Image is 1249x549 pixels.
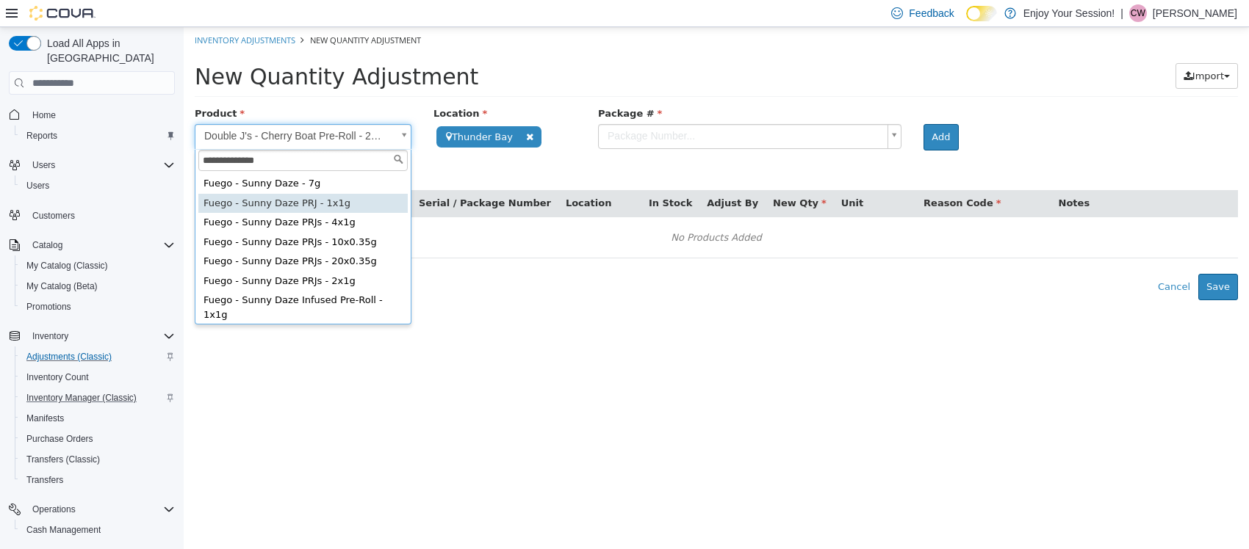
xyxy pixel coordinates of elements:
span: Transfers [26,474,63,486]
button: Transfers [15,470,181,490]
a: Customers [26,207,81,225]
span: Inventory Manager (Classic) [26,392,137,404]
span: Reports [21,127,175,145]
a: Reports [21,127,63,145]
span: Purchase Orders [26,433,93,445]
button: Promotions [15,297,181,317]
span: Inventory [32,330,68,342]
a: Inventory Count [21,368,95,386]
span: My Catalog (Beta) [21,277,175,295]
span: Manifests [26,412,64,424]
span: Inventory Count [21,368,175,386]
button: Operations [3,499,181,520]
span: Cash Management [21,521,175,539]
button: Inventory Manager (Classic) [15,388,181,408]
button: Users [26,156,61,174]
span: Adjustments (Classic) [26,351,112,363]
button: Adjustments (Classic) [15,346,181,367]
a: Home [26,106,62,124]
a: My Catalog (Beta) [21,277,104,295]
span: Feedback [909,6,954,21]
span: Purchase Orders [21,430,175,448]
span: Operations [26,501,175,518]
p: | [1120,4,1123,22]
span: Users [32,159,55,171]
a: Inventory Manager (Classic) [21,389,143,407]
a: Adjustments (Classic) [21,348,118,366]
button: Purchase Orders [15,429,181,449]
a: Transfers (Classic) [21,451,106,468]
span: My Catalog (Classic) [21,257,175,274]
button: Operations [26,501,82,518]
span: Transfers [21,471,175,489]
span: CW [1131,4,1145,22]
span: Home [26,105,175,123]
span: Inventory [26,327,175,345]
img: Cova [29,6,96,21]
span: Reports [26,130,57,142]
span: Inventory Manager (Classic) [21,389,175,407]
button: Home [3,103,181,125]
a: Cash Management [21,521,107,539]
span: Adjustments (Classic) [21,348,175,366]
span: Inventory Count [26,371,89,383]
div: Fuego - Sunny Daze PRJs - 20x0.35g [15,225,224,244]
a: Transfers [21,471,69,489]
span: Promotions [26,301,71,313]
a: My Catalog (Classic) [21,257,114,274]
input: Dark Mode [966,6,997,21]
button: Inventory [26,327,74,345]
div: Fuego - Sunny Daze PRJs - 4x1g [15,186,224,206]
p: Enjoy Your Session! [1023,4,1115,22]
span: Transfers (Classic) [26,454,100,465]
a: Promotions [21,298,77,316]
button: Cash Management [15,520,181,540]
div: Fuego - Sunny Daze PRJs - 10x0.35g [15,206,224,225]
button: My Catalog (Beta) [15,276,181,297]
div: Fuego - Sunny Daze PRJs - 2x1g [15,244,224,264]
span: Dark Mode [966,21,967,22]
span: Catalog [32,239,62,251]
button: Inventory [3,326,181,346]
span: Transfers (Classic) [21,451,175,468]
a: Users [21,177,55,194]
button: My Catalog (Classic) [15,255,181,276]
a: Purchase Orders [21,430,99,448]
a: Manifests [21,410,70,427]
span: Load All Apps in [GEOGRAPHIC_DATA] [41,36,175,65]
div: Cassidy Wells [1129,4,1147,22]
button: Reports [15,126,181,146]
button: Customers [3,205,181,226]
button: Inventory Count [15,367,181,388]
span: Cash Management [26,524,101,536]
span: Catalog [26,236,175,254]
p: [PERSON_NAME] [1153,4,1237,22]
span: Manifests [21,410,175,427]
button: Manifests [15,408,181,429]
span: Users [26,180,49,192]
button: Transfers (Classic) [15,449,181,470]
span: Users [26,156,175,174]
span: Users [21,177,175,194]
div: Fuego - Sunny Daze PRJ - 1x1g [15,167,224,186]
span: My Catalog (Classic) [26,260,108,272]
span: Home [32,109,56,121]
button: Users [15,175,181,196]
div: Fuego - Sunny Daze - 7g [15,147,224,167]
button: Catalog [26,236,68,254]
button: Users [3,155,181,175]
span: Customers [32,210,75,222]
span: Operations [32,503,76,515]
span: Promotions [21,298,175,316]
span: Customers [26,206,175,225]
button: Catalog [3,235,181,255]
div: Fuego - Sunny Daze Infused Pre-Roll - 1x1g [15,263,224,297]
span: My Catalog (Beta) [26,280,98,292]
